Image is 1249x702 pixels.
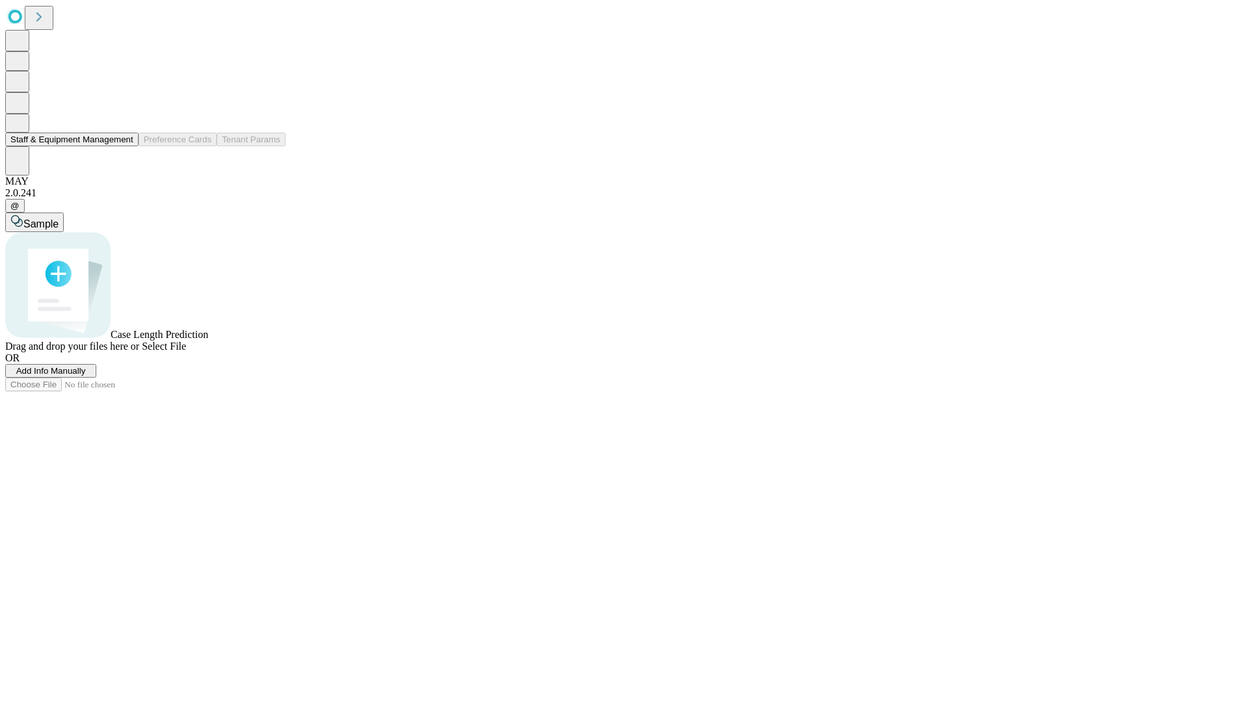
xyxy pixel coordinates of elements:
span: Add Info Manually [16,366,86,376]
span: Sample [23,218,59,229]
div: 2.0.241 [5,187,1244,199]
span: @ [10,201,20,211]
button: Tenant Params [217,133,286,146]
span: Select File [142,341,186,352]
span: OR [5,352,20,363]
button: Staff & Equipment Management [5,133,139,146]
div: MAY [5,175,1244,187]
span: Case Length Prediction [111,329,208,340]
button: Preference Cards [139,133,217,146]
button: Add Info Manually [5,364,96,378]
button: Sample [5,213,64,232]
button: @ [5,199,25,213]
span: Drag and drop your files here or [5,341,139,352]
